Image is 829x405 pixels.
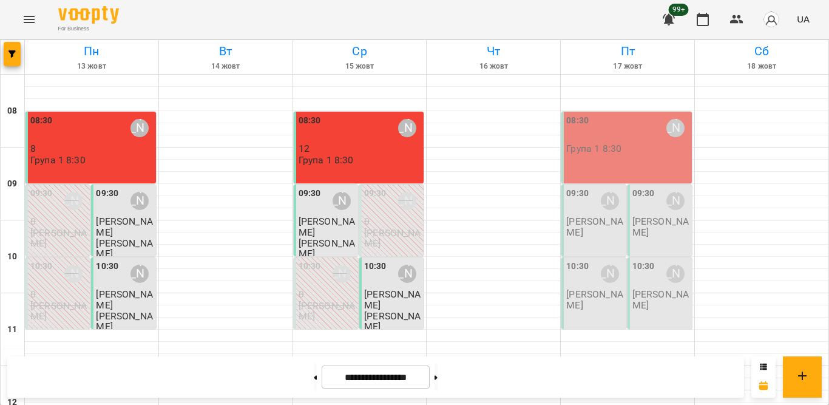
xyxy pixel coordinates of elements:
div: Тетяна Орешко-Кушнір [666,119,685,137]
label: 09:30 [299,187,321,200]
h6: Сб [697,42,827,61]
label: 09:30 [632,187,655,200]
h6: 18 жовт [697,61,827,72]
label: 09:30 [30,187,53,200]
p: Група 1 8:30 [566,143,621,154]
label: 10:30 [632,260,655,273]
h6: 09 [7,177,17,191]
div: Тетяна Орешко-Кушнір [666,192,685,210]
span: [PERSON_NAME] [96,288,152,310]
h6: 16 жовт [428,61,558,72]
span: For Business [58,25,119,33]
div: Тетяна Орешко-Кушнір [666,265,685,283]
p: [PERSON_NAME] [632,216,689,237]
h6: 17 жовт [563,61,692,72]
h6: 15 жовт [295,61,425,72]
p: [PERSON_NAME] [299,301,356,322]
p: 0 [364,216,421,226]
img: Voopty Logo [58,6,119,24]
p: 0 [30,216,87,226]
div: Тетяна Орешко-Кушнір [130,192,149,210]
span: UA [797,13,810,26]
div: Тетяна Орешко-Кушнір [398,119,416,137]
button: UA [792,8,814,30]
label: 08:30 [30,114,53,128]
div: Тетяна Орешко-Кушнір [130,265,149,283]
label: 10:30 [364,260,387,273]
span: [PERSON_NAME] [299,216,355,237]
div: Тетяна Орешко-Кушнір [64,265,83,283]
div: Тетяна Орешко-Кушнір [398,265,416,283]
h6: Пт [563,42,692,61]
label: 10:30 [566,260,589,273]
h6: Пн [27,42,157,61]
label: 08:30 [566,114,589,128]
p: [PERSON_NAME] [364,228,421,249]
p: 12 [299,143,422,154]
p: [PERSON_NAME] [30,228,87,249]
label: 09:30 [566,187,589,200]
span: [PERSON_NAME] [96,216,152,237]
label: 09:30 [364,187,387,200]
h6: Ср [295,42,425,61]
p: Група 1 8:30 [299,155,354,165]
div: Тетяна Орешко-Кушнір [333,192,351,210]
p: 0 [30,289,87,299]
p: [PERSON_NAME] [96,238,153,259]
p: [PERSON_NAME] [30,301,87,322]
div: Тетяна Орешко-Кушнір [333,265,351,283]
h6: 11 [7,323,17,336]
p: 8 [30,143,154,154]
div: Тетяна Орешко-Кушнір [64,192,83,210]
label: 10:30 [299,260,321,273]
div: Тетяна Орешко-Кушнір [601,265,619,283]
img: avatar_s.png [763,11,780,28]
p: 0 [299,289,356,299]
label: 10:30 [30,260,53,273]
h6: 10 [7,250,17,264]
p: [PERSON_NAME] [566,216,623,237]
h6: 14 жовт [161,61,291,72]
div: Тетяна Орешко-Кушнір [130,119,149,137]
p: [PERSON_NAME] [632,289,689,310]
label: 09:30 [96,187,118,200]
h6: 08 [7,104,17,118]
span: 99+ [669,4,689,16]
p: [PERSON_NAME] [566,289,623,310]
label: 10:30 [96,260,118,273]
p: [PERSON_NAME] [96,311,153,332]
p: [PERSON_NAME] [299,238,356,259]
h6: 13 жовт [27,61,157,72]
div: Тетяна Орешко-Кушнір [398,192,416,210]
label: 08:30 [299,114,321,128]
p: [PERSON_NAME] [364,311,421,332]
p: Група 1 8:30 [30,155,86,165]
span: [PERSON_NAME] [364,288,421,310]
button: Menu [15,5,44,34]
div: Тетяна Орешко-Кушнір [601,192,619,210]
h6: Вт [161,42,291,61]
h6: Чт [428,42,558,61]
